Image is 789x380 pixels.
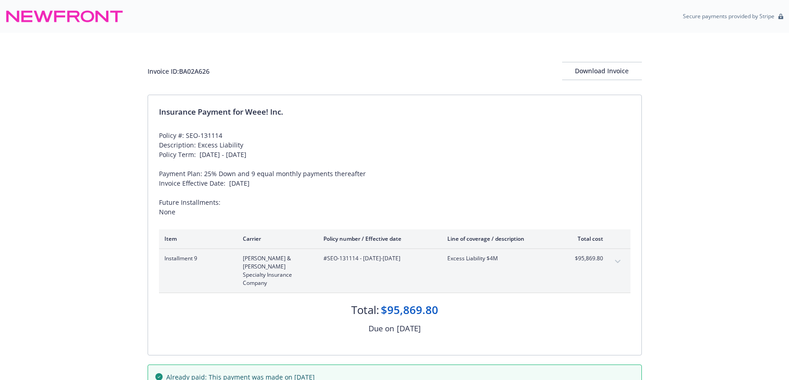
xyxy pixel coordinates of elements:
[243,235,309,243] div: Carrier
[164,235,228,243] div: Item
[562,62,642,80] button: Download Invoice
[159,131,630,217] div: Policy #: SEO-131114 Description: Excess Liability Policy Term: [DATE] - [DATE] Payment Plan: 25%...
[369,323,394,334] div: Due on
[243,254,309,287] span: [PERSON_NAME] & [PERSON_NAME] Specialty Insurance Company
[610,254,625,269] button: expand content
[351,302,379,318] div: Total:
[447,235,554,243] div: Line of coverage / description
[683,12,774,20] p: Secure payments provided by Stripe
[447,254,554,263] span: Excess Liability $4M
[159,249,630,293] div: Installment 9[PERSON_NAME] & [PERSON_NAME] Specialty Insurance Company#SEO-131114 - [DATE]-[DATE]...
[323,235,433,243] div: Policy number / Effective date
[569,235,603,243] div: Total cost
[164,254,228,263] span: Installment 9
[381,302,438,318] div: $95,869.80
[323,254,433,263] span: #SEO-131114 - [DATE]-[DATE]
[397,323,421,334] div: [DATE]
[159,106,630,118] div: Insurance Payment for Weee! Inc.
[148,66,210,76] div: Invoice ID: BA02A626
